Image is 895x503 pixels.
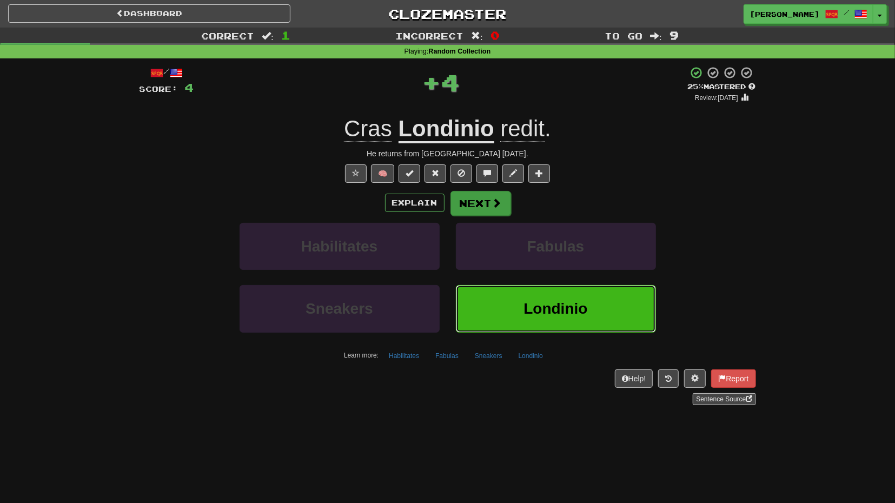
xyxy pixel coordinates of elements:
[185,81,194,94] span: 4
[140,66,194,80] div: /
[669,29,679,42] span: 9
[471,31,483,41] span: :
[450,164,472,183] button: Ignore sentence (alt+i)
[711,369,755,388] button: Report
[523,300,587,317] span: Londinio
[744,4,873,24] a: [PERSON_NAME] /
[513,348,549,364] button: Londinio
[240,285,440,332] button: Sneakers
[344,352,379,359] small: Learn more:
[307,4,589,23] a: Clozemaster
[502,164,524,183] button: Edit sentence (alt+d)
[500,116,545,142] span: redit
[527,238,585,255] span: Fabulas
[476,164,498,183] button: Discuss sentence (alt+u)
[201,30,254,41] span: Correct
[399,164,420,183] button: Set this sentence to 100% Mastered (alt+m)
[490,29,500,42] span: 0
[371,164,394,183] button: 🧠
[750,9,820,19] span: [PERSON_NAME]
[395,30,463,41] span: Incorrect
[345,164,367,183] button: Favorite sentence (alt+f)
[240,223,440,270] button: Habilitates
[695,94,738,102] small: Review: [DATE]
[301,238,378,255] span: Habilitates
[344,116,392,142] span: Cras
[494,116,551,142] span: .
[429,348,465,364] button: Fabulas
[456,285,656,332] button: Londinio
[688,82,756,92] div: Mastered
[425,164,446,183] button: Reset to 0% Mastered (alt+r)
[441,69,460,96] span: 4
[456,223,656,270] button: Fabulas
[844,9,849,16] span: /
[450,191,511,216] button: Next
[383,348,425,364] button: Habilitates
[306,300,373,317] span: Sneakers
[429,48,491,55] strong: Random Collection
[615,369,653,388] button: Help!
[8,4,290,23] a: Dashboard
[605,30,642,41] span: To go
[140,84,178,94] span: Score:
[385,194,445,212] button: Explain
[422,66,441,98] span: +
[469,348,508,364] button: Sneakers
[693,393,755,405] a: Sentence Source
[140,148,756,159] div: He returns from [GEOGRAPHIC_DATA] [DATE].
[528,164,550,183] button: Add to collection (alt+a)
[688,82,704,91] span: 25 %
[399,116,494,143] u: Londinio
[281,29,290,42] span: 1
[658,369,679,388] button: Round history (alt+y)
[650,31,662,41] span: :
[262,31,274,41] span: :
